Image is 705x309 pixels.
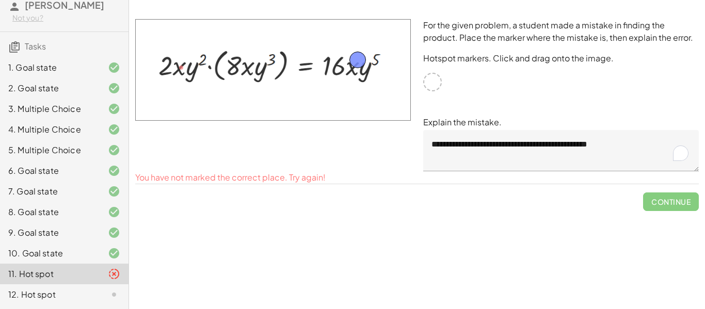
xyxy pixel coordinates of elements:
[423,116,699,128] p: Explain the mistake.
[108,61,120,74] i: Task finished and correct.
[108,185,120,198] i: Task finished and correct.
[8,185,91,198] div: 7. Goal state
[108,268,120,280] i: Task finished and part of it marked as incorrect.
[8,82,91,94] div: 2. Goal state
[12,13,120,23] div: Not you?
[8,61,91,74] div: 1. Goal state
[108,288,120,301] i: Task not started.
[108,247,120,259] i: Task finished and correct.
[8,103,91,115] div: 3. Multiple Choice
[108,82,120,94] i: Task finished and correct.
[25,41,46,52] span: Tasks
[8,288,91,301] div: 12. Hot spot
[8,144,91,156] div: 5. Multiple Choice
[423,52,699,64] p: Hotspot markers. Click and drag onto the image.
[8,268,91,280] div: 11. Hot spot
[108,165,120,177] i: Task finished and correct.
[108,103,120,115] i: Task finished and correct.
[8,247,91,259] div: 10. Goal state
[108,144,120,156] i: Task finished and correct.
[108,226,120,239] i: Task finished and correct.
[8,226,91,239] div: 9. Goal state
[423,130,699,171] textarea: To enrich screen reader interactions, please activate Accessibility in Grammarly extension settings
[108,206,120,218] i: Task finished and correct.
[8,123,91,136] div: 4. Multiple Choice
[135,19,411,121] img: b42f739e0bd79d23067a90d0ea4ccfd2288159baac1bcee117f9be6b6edde5c4.png
[135,172,326,183] span: You have not marked the correct place. Try again!
[423,19,699,44] p: For the given problem, a student made a mistake in finding the product. Place the marker where th...
[8,165,91,177] div: 6. Goal state
[108,123,120,136] i: Task finished and correct.
[8,206,91,218] div: 8. Goal state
